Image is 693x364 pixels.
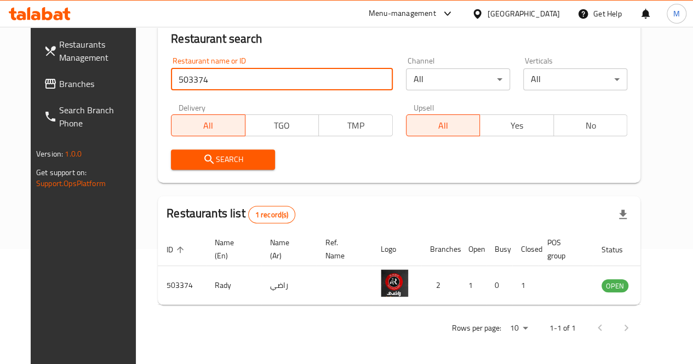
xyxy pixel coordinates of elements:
[547,236,580,262] span: POS group
[270,236,303,262] span: Name (Ar)
[36,176,106,190] a: Support.OpsPlatform
[479,114,553,136] button: Yes
[558,118,623,134] span: No
[171,114,245,136] button: All
[602,279,628,292] div: OPEN
[421,233,460,266] th: Branches
[523,68,627,90] div: All
[35,97,146,136] a: Search Branch Phone
[553,114,627,136] button: No
[486,233,512,266] th: Busy
[602,243,637,256] span: Status
[406,114,480,136] button: All
[167,205,295,223] h2: Restaurants list
[179,103,206,111] label: Delivery
[484,118,549,134] span: Yes
[318,114,392,136] button: TMP
[167,243,187,256] span: ID
[610,201,636,228] div: Export file
[176,118,240,134] span: All
[35,31,146,71] a: Restaurants Management
[59,103,138,130] span: Search Branch Phone
[59,77,138,90] span: Branches
[369,7,436,20] div: Menu-management
[421,266,460,305] td: 2
[372,233,421,266] th: Logo
[488,8,560,20] div: [GEOGRAPHIC_DATA]
[206,266,261,305] td: Rady
[36,165,87,180] span: Get support on:
[215,236,248,262] span: Name (En)
[411,118,476,134] span: All
[512,266,539,305] td: 1
[381,269,408,297] img: Rady
[180,153,266,166] span: Search
[325,236,359,262] span: Ref. Name
[36,147,63,161] span: Version:
[261,266,317,305] td: راضي
[506,320,532,337] div: Rows per page:
[65,147,82,161] span: 1.0.0
[406,68,510,90] div: All
[35,71,146,97] a: Branches
[171,68,392,90] input: Search for restaurant name or ID..
[59,38,138,64] span: Restaurants Management
[602,280,628,292] span: OPEN
[486,266,512,305] td: 0
[171,31,627,47] h2: Restaurant search
[250,118,314,134] span: TGO
[673,8,680,20] span: M
[414,103,434,111] label: Upsell
[549,321,576,335] p: 1-1 of 1
[158,266,206,305] td: 503374
[323,118,388,134] span: TMP
[245,114,319,136] button: TGO
[460,266,486,305] td: 1
[158,233,688,305] table: enhanced table
[248,206,296,223] div: Total records count
[512,233,539,266] th: Closed
[452,321,501,335] p: Rows per page:
[171,149,275,170] button: Search
[460,233,486,266] th: Open
[249,210,295,220] span: 1 record(s)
